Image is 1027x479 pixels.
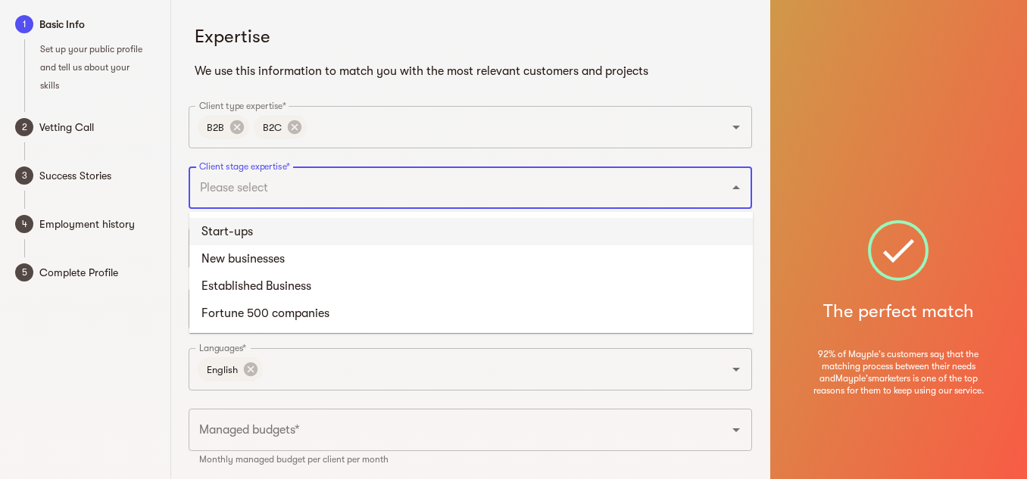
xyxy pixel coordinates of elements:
span: Set up your public profile and tell us about your skills [40,44,142,91]
button: Open [726,359,747,380]
text: 3 [22,170,27,181]
li: Fortune 500 companies [189,300,753,327]
span: Success Stories [39,166,155,185]
text: 2 [22,122,27,132]
h5: The perfect match [823,299,974,323]
span: Complete Profile [39,263,155,281]
div: B2C [254,115,307,139]
input: Please select [195,415,703,444]
span: English [198,362,247,377]
button: Open [726,419,747,440]
span: B2B [198,120,233,135]
li: Established Business [189,272,753,300]
span: Employment history [39,215,155,233]
div: B2B [198,115,249,139]
h6: We use this information to match you with the most relevant customers and projects [195,61,746,82]
h5: Expertise [195,24,746,48]
button: Close [726,177,747,198]
span: B2C [254,120,291,135]
li: Start-ups [189,218,753,245]
input: Please select [195,173,703,202]
iframe: Chat Widget [754,303,1027,479]
text: 4 [22,219,27,229]
span: Basic Info [39,15,155,33]
text: 1 [23,19,27,30]
li: New businesses [189,245,753,272]
span: Vetting Call [39,118,155,136]
text: 5 [22,267,27,278]
p: Monthly managed budget per client per month [199,453,741,465]
div: English [198,357,263,381]
button: Open [726,117,747,138]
